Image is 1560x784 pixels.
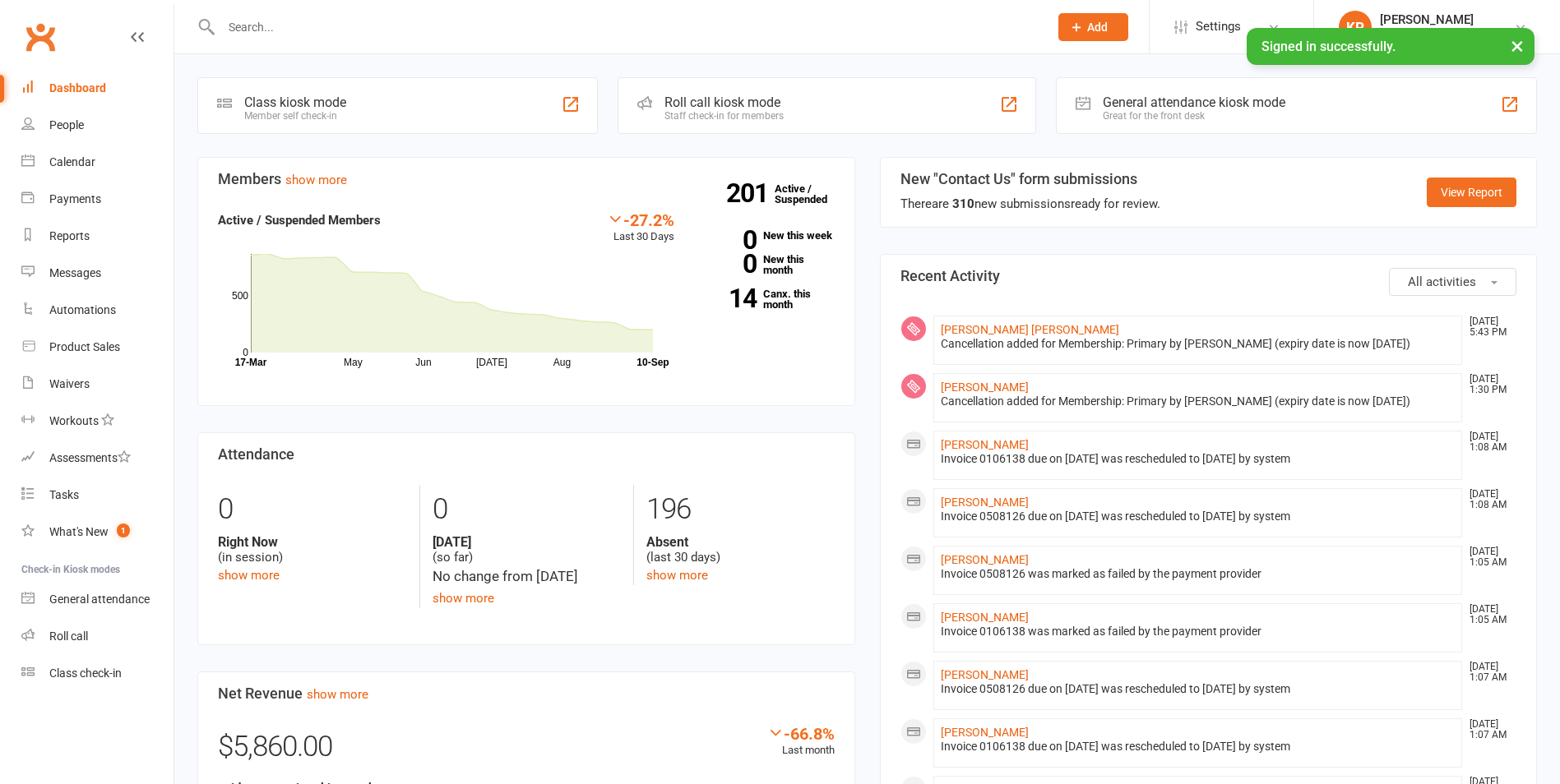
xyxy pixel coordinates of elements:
div: Last 30 Days [607,210,674,246]
div: Invoice 0508126 due on [DATE] was rescheduled to [DATE] by system [941,682,1456,696]
a: show more [307,687,368,702]
div: Product Sales [49,340,120,353]
a: 0New this month [699,254,835,275]
time: [DATE] 1:07 AM [1461,719,1516,740]
div: Waivers [49,377,90,390]
span: All activities [1408,274,1476,289]
input: Search... [216,16,1037,39]
a: Assessments [21,440,174,477]
div: Messages [49,266,101,279]
div: Invoice 0106138 due on [DATE] was rescheduled to [DATE] by system [941,452,1456,466]
div: Payments [49,192,101,205]
div: 0 [218,485,407,534]
strong: Absent [646,534,835,550]
div: Assessments [49,451,131,464]
a: [PERSON_NAME] [941,380,1029,394]
div: Automations [49,303,116,316]
time: [DATE] 1:08 AM [1461,431,1516,453]
div: Cancellation added for Membership: Primary by [PERSON_NAME] (expiry date is now [DATE]) [941,394,1456,408]
span: Signed in successfully. [1261,39,1396,54]
div: Roll call kiosk mode [664,95,784,110]
div: Class kiosk mode [244,95,346,110]
div: [PERSON_NAME] [1380,12,1491,27]
div: 0 [433,485,621,534]
div: People [49,118,84,131]
div: General attendance kiosk mode [1103,95,1285,110]
div: Member self check-in [244,110,346,122]
div: $5,860.00 [218,724,835,778]
div: KP [1339,11,1372,44]
div: Dashboard [49,81,106,95]
div: Invoice 0106138 was marked as failed by the payment provider [941,625,1456,639]
span: Add [1087,21,1108,34]
a: Clubworx [20,16,61,58]
div: -66.8% [767,724,835,742]
a: show more [285,173,347,187]
div: (so far) [433,534,621,565]
div: Class check-in [49,666,122,680]
div: [GEOGRAPHIC_DATA] [1380,27,1491,42]
strong: 14 [699,286,757,311]
div: Reports [49,229,90,242]
h3: Attendance [218,446,835,463]
a: [PERSON_NAME] [941,611,1029,624]
strong: Active / Suspended Members [218,213,381,228]
a: show more [433,591,494,606]
a: Automations [21,292,174,329]
a: [PERSON_NAME] [941,496,1029,509]
a: [PERSON_NAME] [941,668,1029,681]
h3: Net Revenue [218,685,835,702]
div: Invoice 0508126 was marked as failed by the payment provider [941,567,1456,581]
a: Roll call [21,618,174,655]
strong: 0 [699,251,757,276]
time: [DATE] 1:05 AM [1461,604,1516,625]
a: [PERSON_NAME] [PERSON_NAME] [941,323,1119,336]
div: Tasks [49,488,79,501]
time: [DATE] 5:43 PM [1461,316,1516,338]
div: Roll call [49,630,88,643]
time: [DATE] 1:05 AM [1461,546,1516,568]
a: 14Canx. this month [699,288,835,310]
a: Workouts [21,403,174,440]
div: Cancellation added for Membership: Primary by [PERSON_NAME] (expiry date is now [DATE]) [941,337,1456,351]
strong: 0 [699,228,757,252]
div: Great for the front desk [1103,110,1285,122]
div: Last month [767,724,835,759]
strong: [DATE] [433,534,621,550]
div: What's New [49,525,109,538]
div: No change from [DATE] [433,565,621,588]
h3: Members [218,171,835,187]
a: [PERSON_NAME] [941,553,1029,566]
a: Waivers [21,366,174,403]
button: All activities [1389,268,1516,296]
div: Invoice 0508126 due on [DATE] was rescheduled to [DATE] by system [941,510,1456,523]
button: × [1502,28,1532,63]
a: 0New this week [699,230,835,241]
h3: New "Contact Us" form submissions [900,171,1160,187]
a: View Report [1427,178,1516,207]
span: Settings [1196,8,1241,45]
div: Staff check-in for members [664,110,784,122]
a: Messages [21,255,174,292]
a: Class kiosk mode [21,655,174,692]
a: Dashboard [21,70,174,107]
strong: 310 [952,196,974,211]
div: -27.2% [607,210,674,228]
div: (in session) [218,534,407,565]
div: Invoice 0106138 due on [DATE] was rescheduled to [DATE] by system [941,740,1456,754]
a: show more [218,568,280,583]
div: 196 [646,485,835,534]
a: [PERSON_NAME] [941,726,1029,739]
button: Add [1058,13,1128,41]
a: People [21,107,174,144]
a: Calendar [21,144,174,181]
a: Reports [21,218,174,255]
strong: Right Now [218,534,407,550]
div: (last 30 days) [646,534,835,565]
div: Calendar [49,155,95,168]
a: Tasks [21,477,174,514]
div: General attendance [49,593,150,606]
a: Product Sales [21,329,174,366]
a: Payments [21,181,174,218]
span: 1 [117,523,130,537]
